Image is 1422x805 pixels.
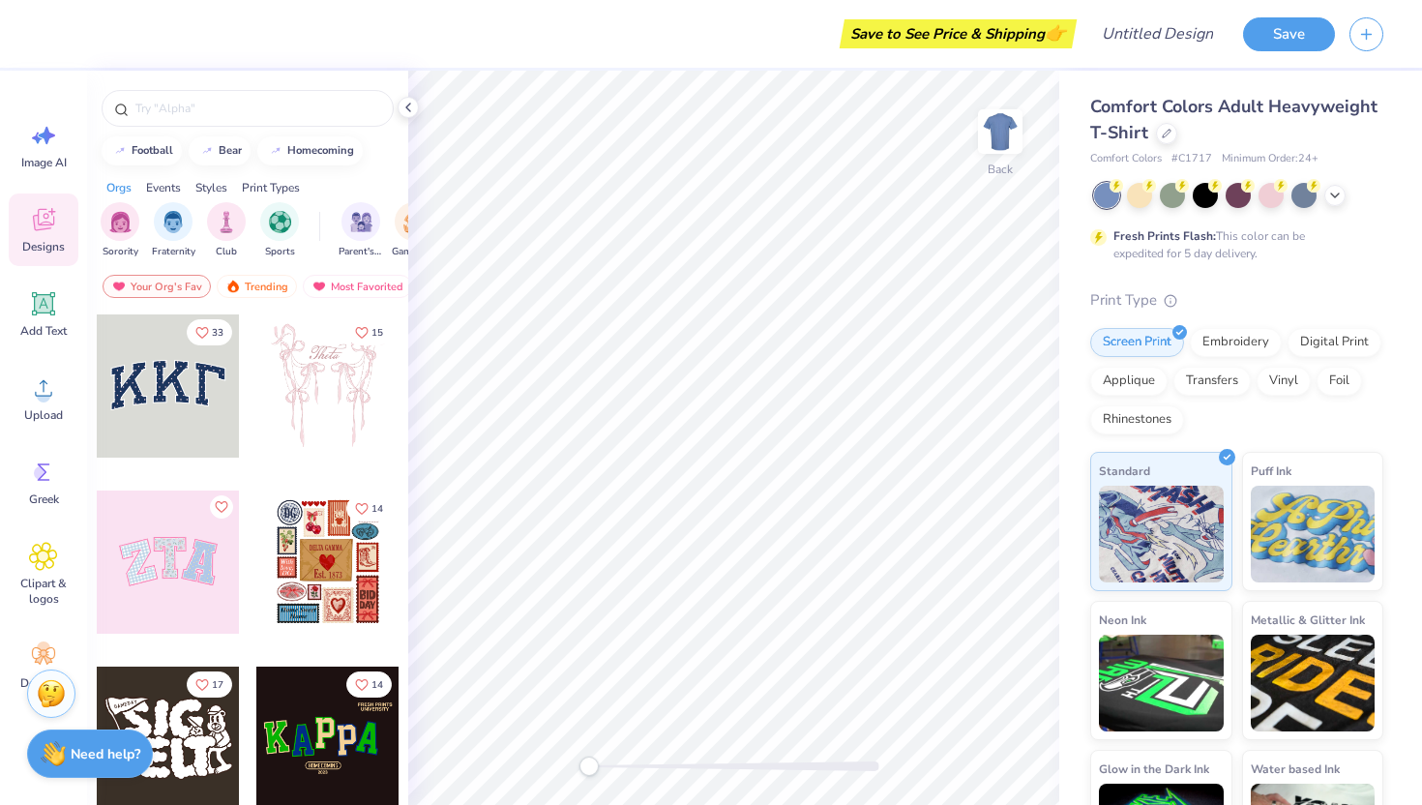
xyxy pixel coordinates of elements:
[106,179,132,196] div: Orgs
[260,202,299,259] button: filter button
[257,136,363,165] button: homecoming
[195,179,227,196] div: Styles
[339,202,383,259] button: filter button
[216,245,237,259] span: Club
[339,202,383,259] div: filter for Parent's Weekend
[350,211,372,233] img: Parent's Weekend Image
[187,319,232,345] button: Like
[219,145,242,156] div: bear
[265,245,295,259] span: Sports
[103,245,138,259] span: Sorority
[579,757,599,776] div: Accessibility label
[101,202,139,259] button: filter button
[1113,228,1216,244] strong: Fresh Prints Flash:
[152,202,195,259] div: filter for Fraternity
[346,319,392,345] button: Like
[217,275,297,298] div: Trending
[187,671,232,698] button: Like
[210,495,233,519] button: Like
[371,504,383,514] span: 14
[346,671,392,698] button: Like
[12,576,75,607] span: Clipart & logos
[1251,610,1365,630] span: Metallic & Glitter Ink
[1173,367,1251,396] div: Transfers
[132,145,173,156] div: football
[1243,17,1335,51] button: Save
[152,202,195,259] button: filter button
[269,211,291,233] img: Sports Image
[268,145,283,157] img: trend_line.gif
[1099,610,1146,630] span: Neon Ink
[1099,461,1150,481] span: Standard
[103,275,211,298] div: Your Org's Fav
[311,280,327,293] img: most_fav.gif
[1099,486,1224,582] img: Standard
[20,323,67,339] span: Add Text
[403,211,426,233] img: Game Day Image
[981,112,1020,151] img: Back
[1090,405,1184,434] div: Rhinestones
[1090,95,1378,144] span: Comfort Colors Adult Heavyweight T-Shirt
[146,179,181,196] div: Events
[1190,328,1282,357] div: Embroidery
[988,161,1013,178] div: Back
[24,407,63,423] span: Upload
[225,280,241,293] img: trending.gif
[1257,367,1311,396] div: Vinyl
[392,245,436,259] span: Game Day
[21,155,67,170] span: Image AI
[189,136,251,165] button: bear
[242,179,300,196] div: Print Types
[1090,289,1383,312] div: Print Type
[287,145,354,156] div: homecoming
[20,675,67,691] span: Decorate
[1251,486,1376,582] img: Puff Ink
[111,280,127,293] img: most_fav.gif
[101,202,139,259] div: filter for Sorority
[212,680,223,690] span: 17
[1251,461,1291,481] span: Puff Ink
[260,202,299,259] div: filter for Sports
[392,202,436,259] div: filter for Game Day
[339,245,383,259] span: Parent's Weekend
[371,680,383,690] span: 14
[392,202,436,259] button: filter button
[163,211,184,233] img: Fraternity Image
[1090,328,1184,357] div: Screen Print
[1288,328,1381,357] div: Digital Print
[1099,635,1224,731] img: Neon Ink
[1171,151,1212,167] span: # C1717
[303,275,412,298] div: Most Favorited
[371,328,383,338] span: 15
[1317,367,1362,396] div: Foil
[207,202,246,259] div: filter for Club
[212,328,223,338] span: 33
[152,245,195,259] span: Fraternity
[1086,15,1229,53] input: Untitled Design
[1251,759,1340,779] span: Water based Ink
[22,239,65,254] span: Designs
[133,99,381,118] input: Try "Alpha"
[844,19,1072,48] div: Save to See Price & Shipping
[29,492,59,507] span: Greek
[199,145,215,157] img: trend_line.gif
[1222,151,1318,167] span: Minimum Order: 24 +
[1045,21,1066,45] span: 👉
[71,745,140,763] strong: Need help?
[1099,759,1209,779] span: Glow in the Dark Ink
[216,211,237,233] img: Club Image
[102,136,182,165] button: football
[207,202,246,259] button: filter button
[1090,151,1162,167] span: Comfort Colors
[112,145,128,157] img: trend_line.gif
[1113,227,1351,262] div: This color can be expedited for 5 day delivery.
[1251,635,1376,731] img: Metallic & Glitter Ink
[346,495,392,522] button: Like
[1090,367,1168,396] div: Applique
[109,211,132,233] img: Sorority Image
